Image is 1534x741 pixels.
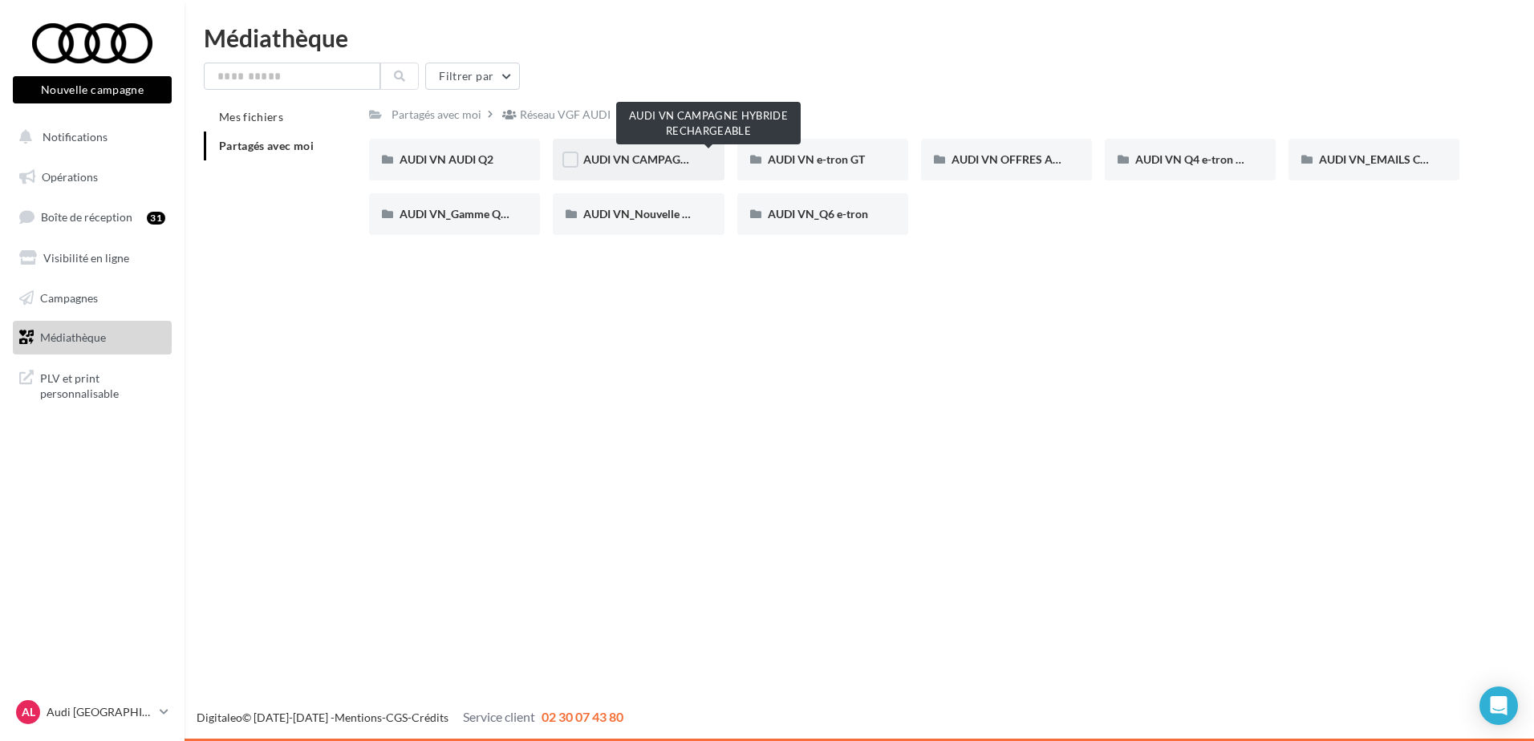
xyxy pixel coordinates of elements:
[219,139,314,152] span: Partagés avec moi
[43,251,129,265] span: Visibilité en ligne
[1319,152,1487,166] span: AUDI VN_EMAILS COMMANDES
[204,26,1515,50] div: Médiathèque
[400,152,493,166] span: AUDI VN AUDI Q2
[425,63,520,90] button: Filtrer par
[13,697,172,727] a: AL Audi [GEOGRAPHIC_DATA]
[386,711,408,724] a: CGS
[147,212,165,225] div: 31
[1479,686,1518,725] div: Open Intercom Messenger
[616,102,801,144] div: AUDI VN CAMPAGNE HYBRIDE RECHARGEABLE
[10,160,175,194] a: Opérations
[40,290,98,304] span: Campagnes
[40,367,165,402] span: PLV et print personnalisable
[583,152,835,166] span: AUDI VN CAMPAGNE HYBRIDE RECHARGEABLE
[10,200,175,234] a: Boîte de réception31
[41,210,132,224] span: Boîte de réception
[10,281,175,315] a: Campagnes
[583,207,730,221] span: AUDI VN_Nouvelle A6 e-tron
[463,709,535,724] span: Service client
[22,704,35,720] span: AL
[10,120,168,154] button: Notifications
[520,107,611,123] div: Réseau VGF AUDI
[40,330,106,344] span: Médiathèque
[13,76,172,103] button: Nouvelle campagne
[197,711,623,724] span: © [DATE]-[DATE] - - -
[768,152,865,166] span: AUDI VN e-tron GT
[400,207,541,221] span: AUDI VN_Gamme Q8 e-tron
[47,704,153,720] p: Audi [GEOGRAPHIC_DATA]
[197,711,242,724] a: Digitaleo
[768,207,868,221] span: AUDI VN_Q6 e-tron
[952,152,1171,166] span: AUDI VN OFFRES A1/Q2 - 10 au 31 octobre
[335,711,382,724] a: Mentions
[10,321,175,354] a: Médiathèque
[42,170,98,184] span: Opérations
[542,709,623,724] span: 02 30 07 43 80
[10,361,175,408] a: PLV et print personnalisable
[10,241,175,275] a: Visibilité en ligne
[1135,152,1284,166] span: AUDI VN Q4 e-tron sans offre
[392,107,481,123] div: Partagés avec moi
[412,711,448,724] a: Crédits
[219,110,283,123] span: Mes fichiers
[43,130,108,144] span: Notifications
